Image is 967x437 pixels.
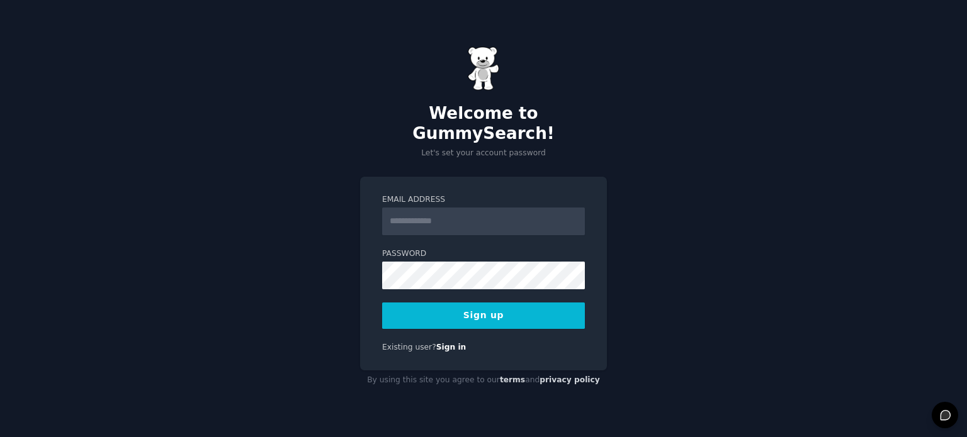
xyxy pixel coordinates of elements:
div: By using this site you agree to our and [360,370,607,390]
span: Existing user? [382,343,436,351]
p: Let's set your account password [360,148,607,159]
label: Email Address [382,194,585,206]
img: Gummy Bear [468,47,499,91]
label: Password [382,248,585,260]
a: terms [500,375,525,384]
a: privacy policy [540,375,600,384]
button: Sign up [382,302,585,329]
a: Sign in [436,343,467,351]
h2: Welcome to GummySearch! [360,104,607,143]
